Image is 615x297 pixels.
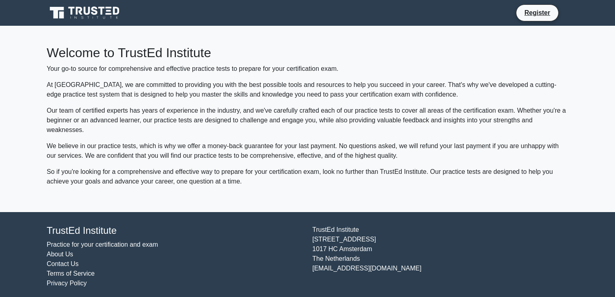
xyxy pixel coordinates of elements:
h2: Welcome to TrustEd Institute [47,45,568,60]
a: Privacy Policy [47,280,87,287]
a: Register [520,8,555,18]
p: Our team of certified experts has years of experience in the industry, and we've carefully crafte... [47,106,568,135]
div: TrustEd Institute [STREET_ADDRESS] 1017 HC Amsterdam The Netherlands [EMAIL_ADDRESS][DOMAIN_NAME] [307,225,573,288]
a: About Us [47,251,73,258]
a: Terms of Service [47,270,95,277]
p: Your go-to source for comprehensive and effective practice tests to prepare for your certificatio... [47,64,568,74]
a: Contact Us [47,260,78,267]
p: At [GEOGRAPHIC_DATA], we are committed to providing you with the best possible tools and resource... [47,80,568,99]
h4: TrustEd Institute [47,225,303,237]
a: Practice for your certification and exam [47,241,158,248]
p: So if you're looking for a comprehensive and effective way to prepare for your certification exam... [47,167,568,186]
p: We believe in our practice tests, which is why we offer a money-back guarantee for your last paym... [47,141,568,161]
